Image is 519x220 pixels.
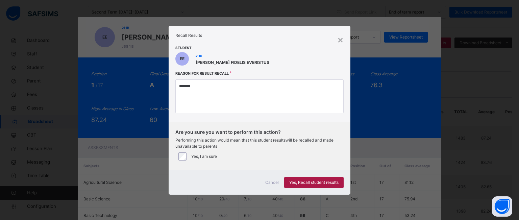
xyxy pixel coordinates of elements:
span: [PERSON_NAME] FIDELIS EVERISTUS [196,59,269,66]
span: Performing this action would mean that this student results will be recalled and made unavailable... [175,137,344,149]
span: Cancel [265,179,279,186]
label: Reason for result recall [175,71,229,76]
span: Are you sure you want to perform this action? [175,128,344,136]
span: EE [180,56,184,62]
label: Yes, I am sure [191,153,217,160]
span: Yes, Recall student results [289,179,339,186]
span: 211B [196,54,269,58]
h1: Recall Results [175,32,345,39]
span: STUDENT [175,45,344,50]
button: Open asap [492,196,512,217]
div: × [337,32,344,47]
